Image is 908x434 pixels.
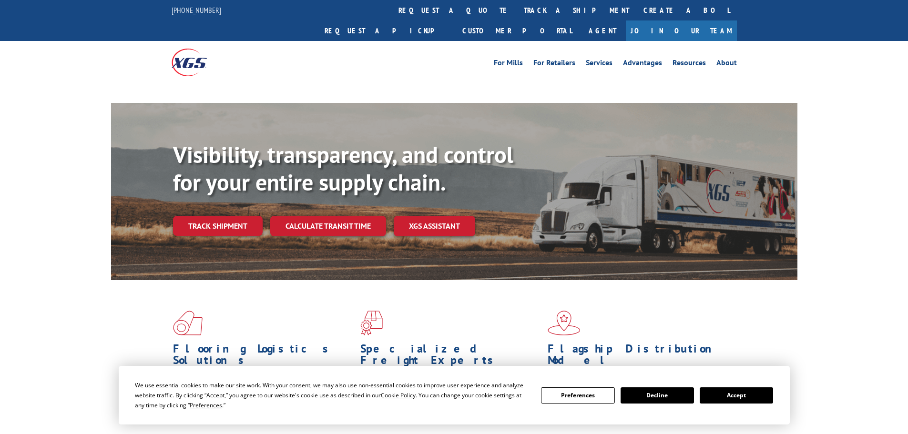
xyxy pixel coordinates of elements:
[173,140,513,197] b: Visibility, transparency, and control for your entire supply chain.
[623,59,662,70] a: Advantages
[360,311,383,335] img: xgs-icon-focused-on-flooring-red
[173,343,353,371] h1: Flooring Logistics Solutions
[673,59,706,70] a: Resources
[541,387,614,404] button: Preferences
[119,366,790,424] div: Cookie Consent Prompt
[360,343,541,371] h1: Specialized Freight Experts
[579,20,626,41] a: Agent
[173,311,203,335] img: xgs-icon-total-supply-chain-intelligence-red
[700,387,773,404] button: Accept
[455,20,579,41] a: Customer Portal
[190,401,222,409] span: Preferences
[548,311,581,335] img: xgs-icon-flagship-distribution-model-red
[621,387,694,404] button: Decline
[586,59,612,70] a: Services
[494,59,523,70] a: For Mills
[172,5,221,15] a: [PHONE_NUMBER]
[381,391,416,399] span: Cookie Policy
[270,216,386,236] a: Calculate transit time
[533,59,575,70] a: For Retailers
[626,20,737,41] a: Join Our Team
[135,380,530,410] div: We use essential cookies to make our site work. With your consent, we may also use non-essential ...
[394,216,475,236] a: XGS ASSISTANT
[173,216,263,236] a: Track shipment
[317,20,455,41] a: Request a pickup
[548,343,728,371] h1: Flagship Distribution Model
[716,59,737,70] a: About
